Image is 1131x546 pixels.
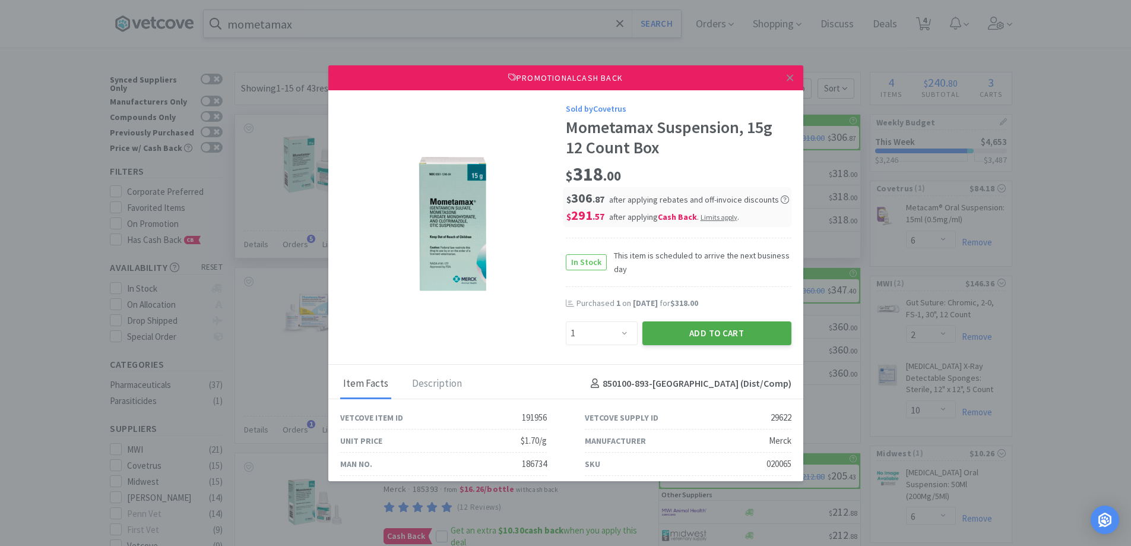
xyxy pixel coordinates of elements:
[585,481,652,494] div: Unit of Measure
[522,411,547,425] div: 191956
[642,321,791,345] button: Add to Cart
[670,298,698,308] span: $318.00
[340,370,391,399] div: Item Facts
[603,168,621,184] span: . 00
[586,376,791,392] h4: 850100-893 - [GEOGRAPHIC_DATA] (Dist/Comp)
[585,434,646,447] div: Manufacturer
[566,190,604,206] span: 306
[593,211,604,222] span: . 57
[409,370,465,399] div: Description
[340,411,403,424] div: Vetcove Item ID
[566,168,573,184] span: $
[771,411,791,425] div: 29622
[522,457,547,471] div: 186734
[633,298,658,308] span: [DATE]
[340,457,372,471] div: Man No.
[340,434,382,447] div: Unit Price
[576,298,791,310] div: Purchased on for
[593,194,604,205] span: . 87
[585,411,658,424] div: Vetcove Supply ID
[566,207,604,223] span: 291
[521,434,547,448] div: $1.70/g
[566,162,621,186] span: 318
[566,255,606,270] span: In Stock
[609,212,739,222] span: after applying .
[566,102,791,115] div: Sold by Covetrus
[758,480,791,494] div: 12 Count
[1091,506,1119,534] div: Open Intercom Messenger
[585,457,600,471] div: SKU
[538,480,547,494] div: 12
[566,211,571,222] span: $
[566,194,571,205] span: $
[701,212,739,222] div: .
[766,457,791,471] div: 020065
[616,298,620,308] span: 1
[701,213,737,222] span: Limits apply
[607,249,791,276] span: This item is scheduled to arrive the next business day
[328,65,803,90] div: Promotional Cash Back
[340,481,386,494] div: Case Qty.
[566,118,791,157] div: Mometamax Suspension, 15g 12 Count Box
[379,149,527,298] img: 98b34e7f97014d6ab565c39e4023bf62_29622.png
[769,434,791,448] div: Merck
[609,194,789,205] span: after applying rebates and off-invoice discounts
[658,212,697,222] i: Cash Back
